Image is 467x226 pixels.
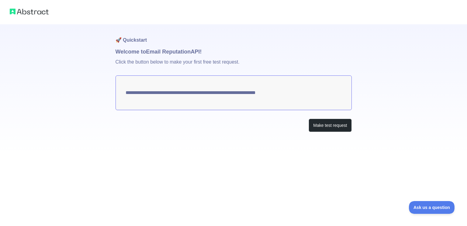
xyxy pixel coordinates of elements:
[409,201,455,214] iframe: Toggle Customer Support
[309,119,351,132] button: Make test request
[116,47,352,56] h1: Welcome to Email Reputation API!
[116,24,352,47] h1: 🚀 Quickstart
[116,56,352,75] p: Click the button below to make your first free test request.
[10,7,49,16] img: Abstract logo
